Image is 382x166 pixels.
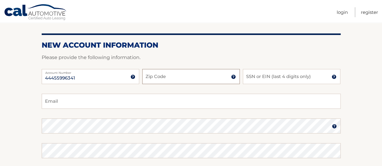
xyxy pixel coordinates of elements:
[42,69,139,84] input: Account Number
[361,7,378,17] a: Register
[332,74,336,79] img: tooltip.svg
[130,74,135,79] img: tooltip.svg
[4,4,67,21] a: Cal Automotive
[42,69,139,74] label: Account Number
[231,74,236,79] img: tooltip.svg
[142,69,240,84] input: Zip Code
[42,94,341,109] input: Email
[243,69,340,84] input: SSN or EIN (last 4 digits only)
[337,7,348,17] a: Login
[332,124,337,129] img: tooltip.svg
[42,53,341,62] p: Please provide the following information.
[42,41,341,50] h2: New Account Information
